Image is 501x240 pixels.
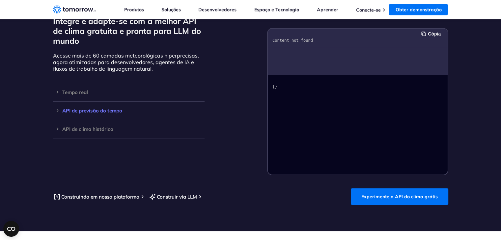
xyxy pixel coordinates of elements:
[157,194,197,200] font: Construir via LLM
[389,4,448,15] a: Obter demonstração
[272,84,277,89] code: {}
[53,108,205,113] div: API de previsão do tempo
[317,7,338,12] a: Aprender
[62,126,113,132] font: API de clima histórico
[395,7,441,12] font: Obter demonstração
[61,194,139,200] font: Construindo em nossa plataforma
[198,7,237,12] a: Desenvolvedores
[254,7,299,12] a: Espaço e Tecnologia
[53,5,96,14] a: Link para casa
[53,193,139,201] a: Construindo em nossa plataforma
[351,188,448,205] a: Experimente a API do clima grátis
[149,193,197,201] a: Construir via LLM
[62,108,122,114] font: API de previsão do tempo
[161,7,181,12] a: Soluções
[53,16,201,46] font: Integre e adapte-se com a melhor API de clima gratuita e pronta para LLM do mundo
[53,52,199,72] font: Acesse mais de 60 camadas meteorológicas hiperprecisas, agora otimizadas para desenvolvedores, ag...
[53,127,205,132] div: API de clima histórico
[272,38,313,43] code: Content not found
[428,31,441,36] font: Cópia
[3,221,19,237] button: Open CMP widget
[124,7,144,12] a: Produtos
[53,90,205,95] div: Tempo real
[421,30,443,37] button: Cópia
[356,7,380,13] a: Conecte-se
[62,89,88,95] font: Tempo real
[361,194,438,200] font: Experimente a API do clima grátis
